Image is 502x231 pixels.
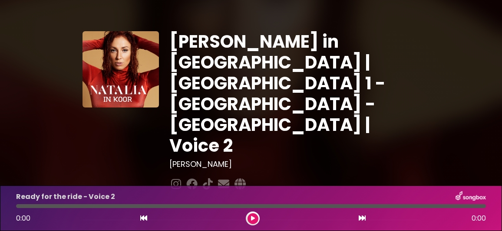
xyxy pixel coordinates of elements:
img: YTVS25JmS9CLUqXqkEhs [83,31,159,107]
h1: [PERSON_NAME] in [GEOGRAPHIC_DATA] | [GEOGRAPHIC_DATA] 1 - [GEOGRAPHIC_DATA] - [GEOGRAPHIC_DATA] ... [169,31,419,156]
span: 0:00 [16,213,30,223]
span: 0:00 [472,213,486,224]
h3: [PERSON_NAME] [169,159,419,169]
p: Ready for the ride - Voice 2 [16,192,115,202]
img: songbox-logo-white.png [456,191,486,202]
